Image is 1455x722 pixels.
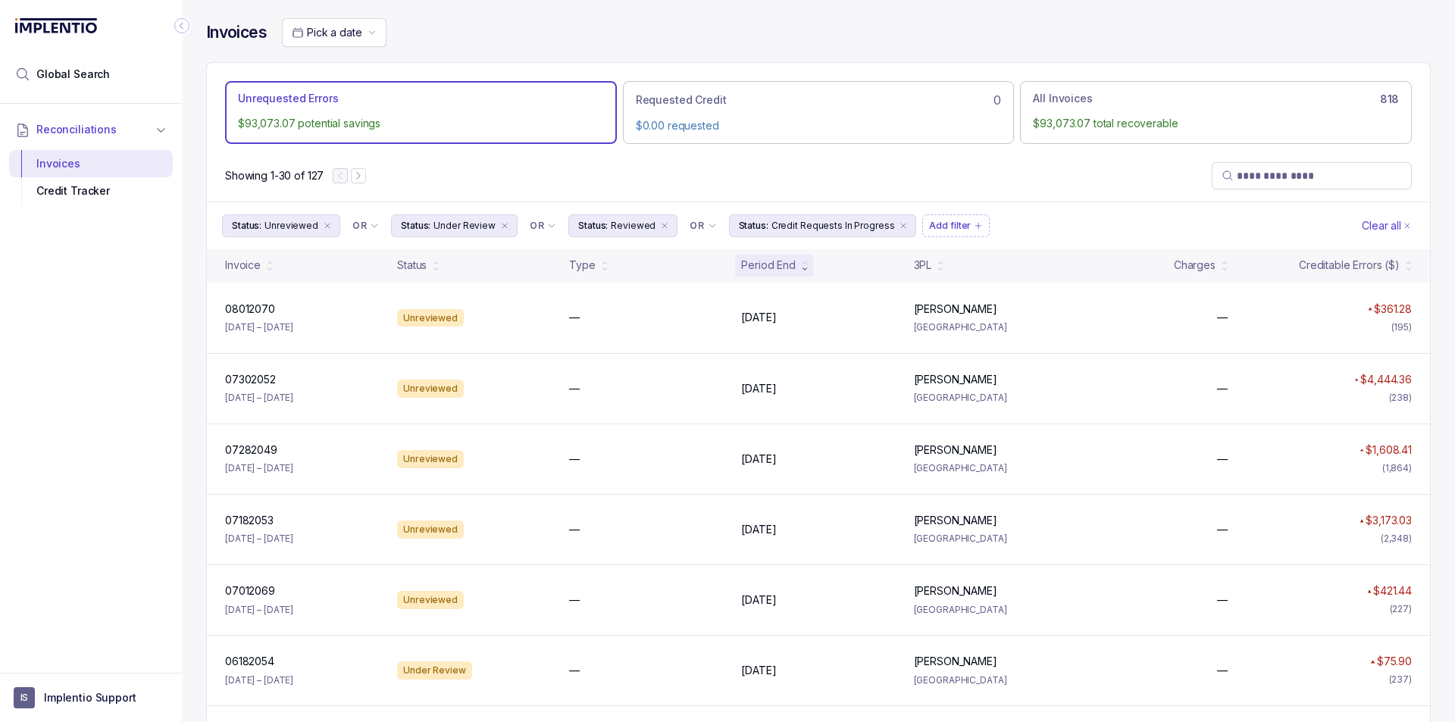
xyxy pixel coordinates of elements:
div: Unreviewed [397,520,464,539]
p: $3,173.03 [1366,513,1412,528]
div: Collapse Icon [173,17,191,35]
p: — [1217,663,1228,678]
button: Filter Chip Connector undefined [684,215,722,236]
p: [PERSON_NAME] [914,442,997,458]
p: [GEOGRAPHIC_DATA] [914,461,1068,476]
button: Filter Chip Credit Requests In Progress [729,214,917,237]
p: 07302052 [225,372,276,387]
button: Filter Chip Unreviewed [222,214,340,237]
p: — [569,592,580,608]
p: [DATE] – [DATE] [225,531,293,546]
p: OR [690,220,704,232]
div: Unreviewed [397,380,464,398]
p: $93,073.07 total recoverable [1033,116,1399,131]
p: 06182054 [225,654,274,669]
div: Unreviewed [397,450,464,468]
span: Global Search [36,67,110,82]
li: Filter Chip Under Review [391,214,518,237]
p: [PERSON_NAME] [914,302,997,317]
p: [PERSON_NAME] [914,513,997,528]
div: Reconciliations [9,147,173,208]
p: Under Review [433,218,496,233]
ul: Action Tab Group [225,81,1412,143]
p: [DATE] [741,452,776,467]
p: [PERSON_NAME] [914,654,997,669]
div: Type [569,258,595,273]
ul: Filter Group [222,214,1359,237]
p: [PERSON_NAME] [914,583,997,599]
div: remove content [659,220,671,232]
span: User initials [14,687,35,708]
p: [DATE] [741,381,776,396]
p: $93,073.07 potential savings [238,116,604,131]
button: Date Range Picker [282,18,386,47]
button: Reconciliations [9,113,173,146]
p: 07282049 [225,442,277,458]
div: Period End [741,258,796,273]
p: All Invoices [1033,91,1092,106]
div: Creditable Errors ($) [1299,258,1400,273]
p: [GEOGRAPHIC_DATA] [914,531,1068,546]
p: Unrequested Errors [238,91,338,106]
div: Unreviewed [397,591,464,609]
div: 3PL [914,258,932,273]
li: Filter Chip Connector undefined [530,220,556,232]
search: Date Range Picker [292,25,361,40]
p: [DATE] [741,663,776,678]
p: $0.00 requested [636,118,1002,133]
li: Filter Chip Connector undefined [690,220,716,232]
p: $1,608.41 [1366,442,1412,458]
li: Filter Chip Connector undefined [352,220,379,232]
p: [DATE] [741,310,776,325]
p: — [569,452,580,467]
img: red pointer upwards [1360,519,1364,523]
p: [DATE] – [DATE] [225,673,293,688]
img: red pointer upwards [1354,378,1359,382]
div: Under Review [397,661,472,680]
p: Add filter [929,218,971,233]
p: [GEOGRAPHIC_DATA] [914,320,1068,335]
p: Showing 1-30 of 127 [225,168,324,183]
div: Status [397,258,427,273]
li: Filter Chip Reviewed [568,214,677,237]
p: — [569,381,580,396]
div: Unreviewed [397,309,464,327]
div: (195) [1391,320,1412,335]
p: Implentio Support [44,690,136,705]
p: [DATE] [741,522,776,537]
p: — [1217,522,1228,537]
p: — [1217,381,1228,396]
p: Status: [739,218,768,233]
p: $75.90 [1377,654,1412,669]
button: Filter Chip Add filter [922,214,990,237]
img: red pointer upwards [1368,307,1372,311]
p: [DATE] [741,592,776,608]
p: $361.28 [1374,302,1412,317]
p: [GEOGRAPHIC_DATA] [914,673,1068,688]
div: (227) [1390,602,1412,617]
p: — [569,663,580,678]
p: Credit Requests In Progress [771,218,895,233]
button: Next Page [351,168,366,183]
p: Status: [578,218,608,233]
p: Requested Credit [636,92,727,108]
div: remove content [499,220,511,232]
p: 07182053 [225,513,274,528]
p: $4,444.36 [1360,372,1412,387]
p: [PERSON_NAME] [914,372,997,387]
button: Filter Chip Connector undefined [346,215,385,236]
p: — [1217,452,1228,467]
div: (1,864) [1382,461,1412,476]
img: red pointer upwards [1367,589,1372,593]
div: remove content [321,220,333,232]
div: Invoice [225,258,261,273]
p: Status: [401,218,430,233]
img: red pointer upwards [1370,660,1375,664]
p: — [569,522,580,537]
div: 0 [636,91,1002,109]
p: Unreviewed [264,218,318,233]
p: Reviewed [611,218,656,233]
